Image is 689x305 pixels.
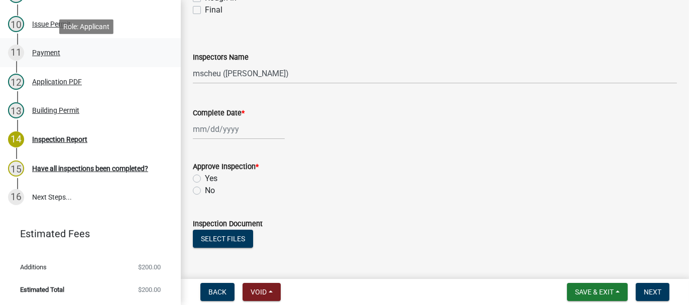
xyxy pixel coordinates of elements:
div: 15 [8,161,24,177]
div: Payment [32,49,60,56]
span: Save & Exit [575,288,614,296]
button: Next [636,283,669,301]
input: mm/dd/yyyy [193,119,285,139]
span: $200.00 [138,286,161,293]
div: 16 [8,189,24,205]
span: Void [251,288,267,296]
div: Inspection Report [32,136,87,143]
label: Complete Date [193,110,245,117]
label: Yes [205,173,217,185]
span: Next [644,288,661,296]
div: 12 [8,74,24,90]
span: Back [208,288,226,296]
label: Approve Inspection [193,164,259,171]
button: Void [243,283,281,301]
span: Additions [20,264,47,270]
button: Back [200,283,235,301]
div: Issue Permit [32,21,71,28]
div: 10 [8,16,24,32]
label: Inspectors Name [193,54,249,61]
a: Estimated Fees [8,224,165,244]
div: 13 [8,102,24,118]
label: No [205,185,215,197]
span: $200.00 [138,264,161,270]
label: Final [205,4,222,16]
button: Save & Exit [567,283,628,301]
div: Have all inspections been completed? [32,165,148,172]
label: Inspection Document [193,221,263,228]
div: 11 [8,45,24,61]
div: Building Permit [32,107,79,114]
div: 14 [8,131,24,147]
div: Role: Applicant [59,19,113,34]
button: Select files [193,230,253,248]
div: Application PDF [32,78,82,85]
span: Estimated Total [20,286,64,293]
